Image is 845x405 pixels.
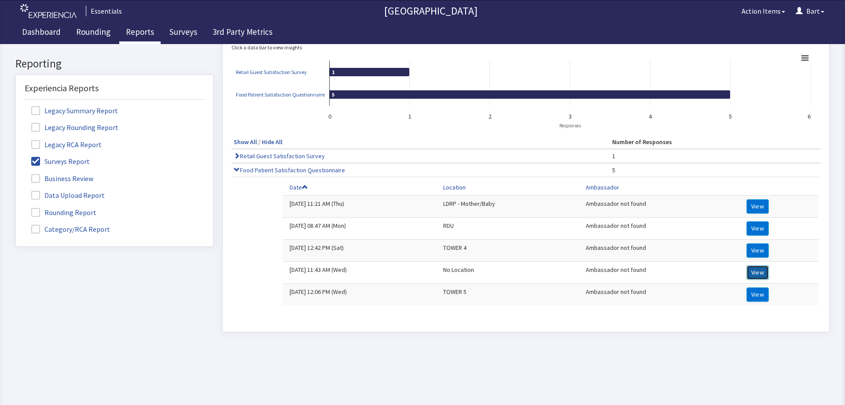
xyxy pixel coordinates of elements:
button: View [746,221,769,236]
a: Reports [119,22,161,44]
text: 5 [332,47,334,54]
p: [GEOGRAPHIC_DATA] [125,4,736,18]
label: Surveys Report [25,111,99,123]
a: Location [443,139,466,147]
td: Ambassador not found [579,217,739,239]
th: Number of Responses [610,91,820,105]
a: Food Patient Satisfaction Questionnaire [234,122,345,130]
label: Legacy Rounding Report [25,77,127,89]
a: 3rd Party Metrics [206,22,279,44]
label: Rounding Report [25,162,105,174]
button: Action Items [736,2,790,20]
a: Retail Guest Satisfaction Survey [236,25,307,31]
label: Category/RCA Report [25,179,119,190]
text: 0 [328,68,331,76]
td: Ambassador not found [579,239,739,261]
a: Hide All [262,94,283,102]
td: LDRP - Mother/Baby [436,151,579,173]
td: [DATE] 11:21 AM (Thu) [283,151,437,173]
td: 1 [610,105,820,119]
label: Legacy Summary Report [25,60,127,72]
button: View [746,177,769,192]
td: 5 [610,119,820,133]
td: TOWER 5 [436,239,579,261]
td: Ambassador not found [579,173,739,195]
a: Surveys [163,22,204,44]
a: Food Patient Satisfaction Questionnaire [236,47,325,54]
text: 6 [808,68,811,76]
text: 5 [729,68,732,76]
text: 3 [569,68,572,76]
td: Ambassador not found [579,195,739,217]
h2: Reporting [15,14,213,26]
td: [DATE] 12:06 PM (Wed) [283,239,437,261]
td: No Location [436,217,579,239]
a: Retail Guest Satisfaction Survey [234,108,325,116]
div: Essentials [86,6,122,16]
a: Ambassador [586,139,619,147]
span: / [258,94,261,102]
button: Bart [790,2,830,20]
label: Business Review [25,128,102,140]
a: Dashboard [15,22,67,44]
text: 4 [649,68,652,76]
td: Ambassador not found [579,151,739,173]
a: Rounding [70,22,117,44]
text: 2 [489,68,492,76]
td: RDU [436,173,579,195]
text: Responses [559,78,581,85]
a: Show All [234,94,257,102]
text: 1 [408,68,411,76]
text: 1 [332,25,334,31]
button: View [746,243,769,258]
button: View [746,199,769,214]
img: experiencia_logo.png [20,4,77,19]
div: Experiencia Reports [25,37,204,56]
td: [DATE] 12:42 PM (Sat) [283,195,437,217]
label: Legacy RCA Report [25,94,110,106]
button: View [746,155,769,170]
label: Data Upload Report [25,145,114,156]
td: [DATE] 08:47 AM (Mon) [283,173,437,195]
td: TOWER 4 [436,195,579,217]
a: Date [290,139,308,147]
td: [DATE] 11:43 AM (Wed) [283,217,437,239]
